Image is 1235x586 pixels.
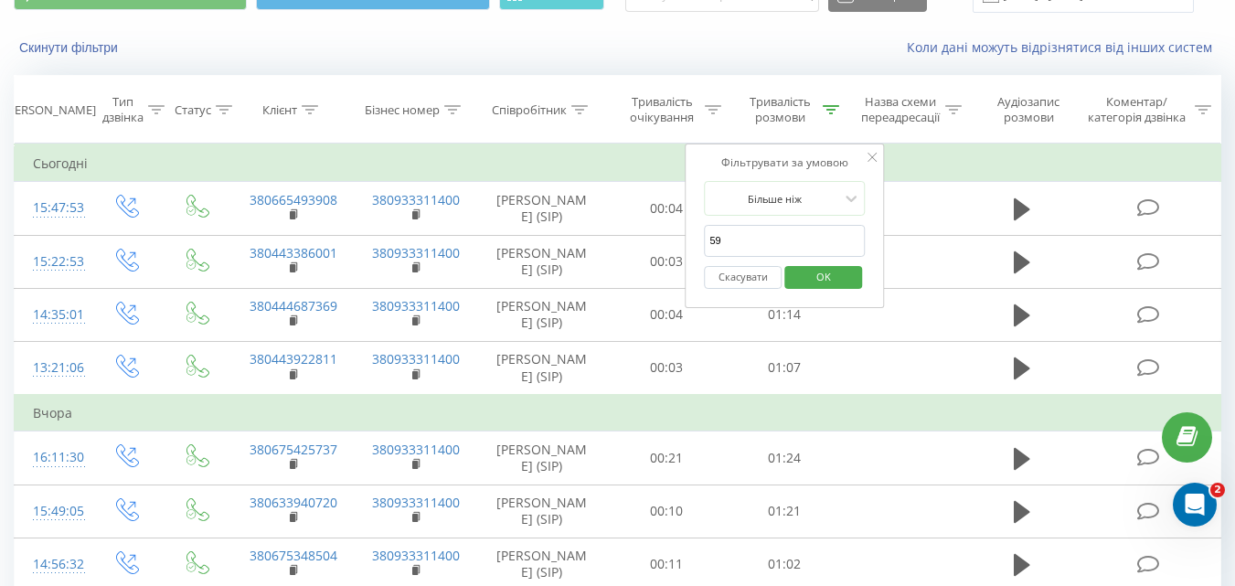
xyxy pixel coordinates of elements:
button: OK [784,266,862,289]
td: [PERSON_NAME] (SIP) [476,485,608,538]
a: 380444687369 [250,297,337,314]
td: 00:04 [608,182,726,235]
td: 00:04 [608,288,726,341]
td: 01:14 [726,288,844,341]
td: [PERSON_NAME] (SIP) [476,341,608,395]
div: 16:11:30 [33,440,71,475]
div: 15:22:53 [33,244,71,280]
div: Тривалість очікування [624,94,700,125]
a: 380933311400 [372,494,460,511]
a: 380665493908 [250,191,337,208]
div: Аудіозапис розмови [983,94,1075,125]
td: Вчора [15,395,1221,432]
div: 14:35:01 [33,297,71,333]
td: 01:24 [726,432,844,485]
a: 380933311400 [372,297,460,314]
div: 15:47:53 [33,190,71,226]
a: 380443386001 [250,244,337,261]
div: Тип дзвінка [102,94,144,125]
td: 01:21 [726,485,844,538]
td: Сьогодні [15,145,1221,182]
div: Фільтрувати за умовою [704,154,865,172]
div: Клієнт [262,102,297,118]
a: 380633940720 [250,494,337,511]
div: 14:56:32 [33,547,71,582]
button: Скинути фільтри [14,39,127,56]
td: 00:10 [608,485,726,538]
td: 00:03 [608,341,726,395]
a: 380675348504 [250,547,337,564]
td: [PERSON_NAME] (SIP) [476,182,608,235]
span: 2 [1210,483,1225,497]
div: Співробітник [492,102,567,118]
td: [PERSON_NAME] (SIP) [476,235,608,288]
div: Коментар/категорія дзвінка [1083,94,1190,125]
td: 00:03 [608,235,726,288]
div: Назва схеми переадресації [860,94,941,125]
a: 380933311400 [372,441,460,458]
td: 00:21 [608,432,726,485]
td: 01:07 [726,341,844,395]
a: 380933311400 [372,244,460,261]
iframe: Intercom live chat [1173,483,1217,527]
td: [PERSON_NAME] (SIP) [476,288,608,341]
a: 380933311400 [372,191,460,208]
div: 13:21:06 [33,350,71,386]
div: [PERSON_NAME] [4,102,96,118]
a: 380933311400 [372,350,460,368]
a: Коли дані можуть відрізнятися вiд інших систем [907,38,1221,56]
div: 15:49:05 [33,494,71,529]
div: Тривалість розмови [742,94,818,125]
div: Статус [175,102,211,118]
input: 00:00 [704,225,865,257]
td: [PERSON_NAME] (SIP) [476,432,608,485]
div: Бізнес номер [365,102,440,118]
button: Скасувати [704,266,782,289]
a: 380933311400 [372,547,460,564]
a: 380675425737 [250,441,337,458]
a: 380443922811 [250,350,337,368]
span: OK [798,262,849,291]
